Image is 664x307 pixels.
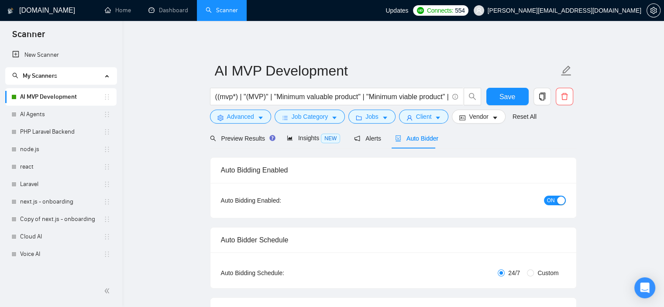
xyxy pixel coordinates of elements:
span: idcard [459,114,465,121]
span: folder [356,114,362,121]
span: robot [395,135,401,141]
li: Laravel [5,176,117,193]
a: dashboardDashboard [148,7,188,14]
div: Auto Bidding Enabled: [221,196,336,205]
span: holder [103,93,110,100]
button: userClientcaret-down [399,110,449,124]
span: 24/7 [505,268,523,278]
a: Laravel [20,176,103,193]
div: Open Intercom Messenger [634,277,655,298]
span: Updates [385,7,408,14]
span: copy [534,93,550,100]
span: NEW [321,134,340,143]
button: settingAdvancedcaret-down [210,110,271,124]
li: Cloud AI [5,228,117,245]
span: double-left [104,286,113,295]
button: folderJobscaret-down [348,110,396,124]
a: setting [647,7,661,14]
span: caret-down [331,114,337,121]
li: PHP Laravel Backend [5,123,117,141]
span: holder [103,198,110,205]
span: setting [217,114,224,121]
span: user [406,114,413,121]
button: Save [486,88,529,105]
span: Insights [287,135,340,141]
button: delete [556,88,573,105]
button: barsJob Categorycaret-down [275,110,345,124]
a: Cloud AI [20,228,103,245]
li: Copy of next.js - onboarding [5,210,117,228]
span: info-circle [452,94,458,100]
span: My Scanners [23,72,57,79]
li: node.js [5,141,117,158]
span: caret-down [435,114,441,121]
span: holder [103,233,110,240]
li: Voice AI [5,245,117,263]
span: holder [103,128,110,135]
a: AI Agents [20,106,103,123]
a: Reset All [513,112,537,121]
span: Jobs [365,112,378,121]
li: AI MVP Development [5,88,117,106]
div: Auto Bidder Schedule [221,228,566,252]
span: Job Category [292,112,328,121]
a: PHP Laravel Backend [20,123,103,141]
span: notification [354,135,360,141]
a: New Scanner [12,46,110,64]
span: Custom [534,268,562,278]
span: area-chart [287,135,293,141]
span: Scanner [5,28,52,46]
span: holder [103,163,110,170]
span: caret-down [258,114,264,121]
span: holder [103,181,110,188]
a: AI MVP Development [20,88,103,106]
span: 554 [455,6,464,15]
span: user [476,7,482,14]
span: Connects: [427,6,453,15]
a: Copy of next.js - onboarding [20,210,103,228]
span: Auto Bidder [395,135,438,142]
img: upwork-logo.png [417,7,424,14]
span: Client [416,112,432,121]
span: caret-down [492,114,498,121]
span: caret-down [382,114,388,121]
a: homeHome [105,7,131,14]
button: idcardVendorcaret-down [452,110,505,124]
a: react [20,158,103,176]
span: bars [282,114,288,121]
button: copy [533,88,551,105]
span: holder [103,111,110,118]
a: searchScanner [206,7,238,14]
li: react [5,158,117,176]
div: Auto Bidding Schedule: [221,268,336,278]
span: holder [103,146,110,153]
span: My Scanners [12,72,57,79]
a: Voice AI [20,245,103,263]
span: Preview Results [210,135,273,142]
span: Save [499,91,515,102]
span: holder [103,216,110,223]
input: Search Freelance Jobs... [215,91,448,102]
button: search [464,88,481,105]
input: Scanner name... [215,60,559,82]
span: Advanced [227,112,254,121]
li: New Scanner [5,46,117,64]
span: Alerts [354,135,381,142]
span: search [464,93,481,100]
span: search [12,72,18,79]
a: node.js [20,141,103,158]
span: search [210,135,216,141]
span: holder [103,251,110,258]
li: next.js - onboarding [5,193,117,210]
li: AI Agents [5,106,117,123]
div: Tooltip anchor [268,134,276,142]
span: ON [547,196,555,205]
span: Vendor [469,112,488,121]
span: setting [647,7,660,14]
a: next.js - onboarding [20,193,103,210]
span: delete [556,93,573,100]
button: setting [647,3,661,17]
span: edit [561,65,572,76]
img: logo [7,4,14,18]
div: Auto Bidding Enabled [221,158,566,183]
